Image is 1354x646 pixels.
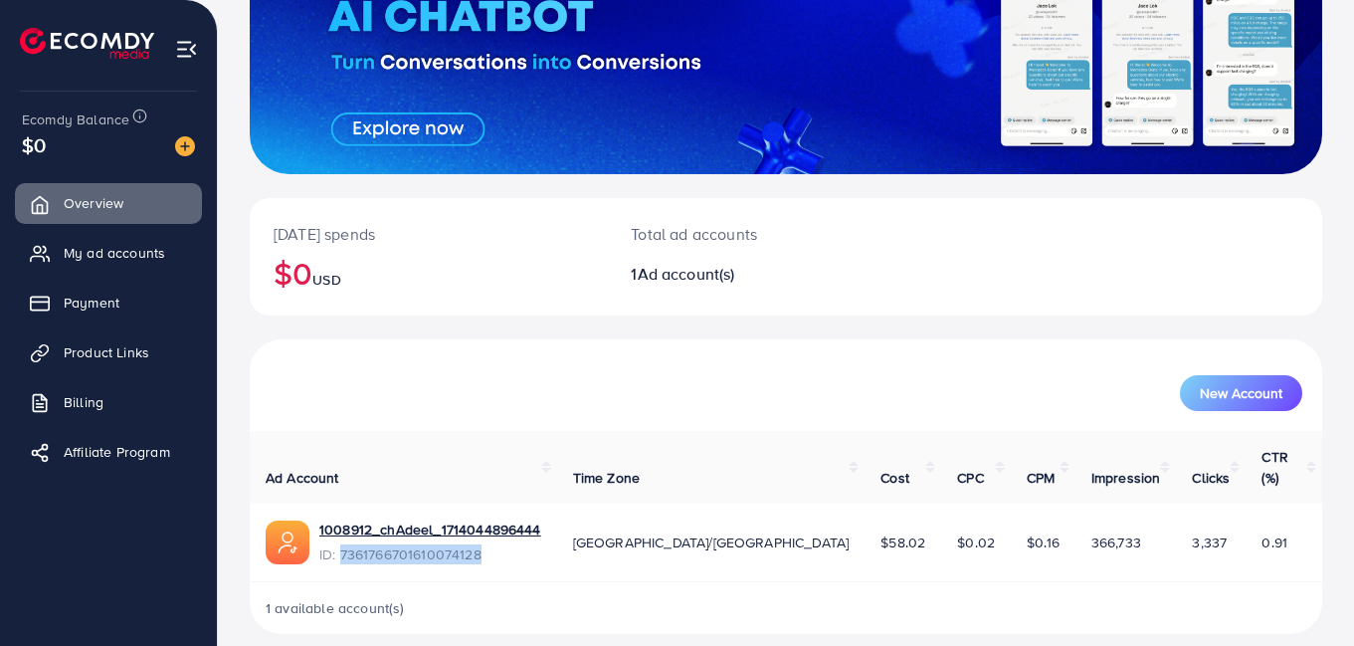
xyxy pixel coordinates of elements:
img: image [175,136,195,156]
h2: $0 [274,254,583,292]
span: $0.02 [957,533,995,552]
span: 1 available account(s) [266,598,405,618]
span: Ad account(s) [638,263,735,285]
span: CPM [1027,468,1055,488]
span: CPC [957,468,983,488]
span: Ecomdy Balance [22,109,129,129]
a: 1008912_chAdeel_1714044896444 [319,520,541,539]
a: Overview [15,183,202,223]
span: Time Zone [573,468,640,488]
a: Affiliate Program [15,432,202,472]
span: 3,337 [1192,533,1227,552]
button: New Account [1180,375,1302,411]
span: Affiliate Program [64,442,170,462]
span: 366,733 [1091,533,1141,552]
span: 0.91 [1261,533,1287,552]
img: logo [20,28,154,59]
span: [GEOGRAPHIC_DATA]/[GEOGRAPHIC_DATA] [573,533,850,552]
span: $0.16 [1027,533,1060,552]
span: Overview [64,193,123,213]
span: Impression [1091,468,1161,488]
a: Payment [15,283,202,323]
span: ID: 7361766701610074128 [319,544,541,564]
span: Cost [880,468,909,488]
img: ic-ads-acc.e4c84228.svg [266,521,309,564]
img: menu [175,38,198,61]
span: Clicks [1192,468,1230,488]
span: Product Links [64,342,149,362]
a: Product Links [15,332,202,372]
a: Billing [15,382,202,422]
span: Ad Account [266,468,339,488]
span: Payment [64,293,119,313]
a: My ad accounts [15,233,202,273]
span: USD [312,270,340,290]
span: My ad accounts [64,243,165,263]
iframe: Chat [1269,556,1339,631]
p: [DATE] spends [274,222,583,246]
span: CTR (%) [1261,447,1287,487]
span: $58.02 [880,533,925,552]
p: Total ad accounts [631,222,852,246]
span: $0 [22,130,46,159]
h2: 1 [631,265,852,284]
span: New Account [1200,386,1282,400]
span: Billing [64,392,103,412]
